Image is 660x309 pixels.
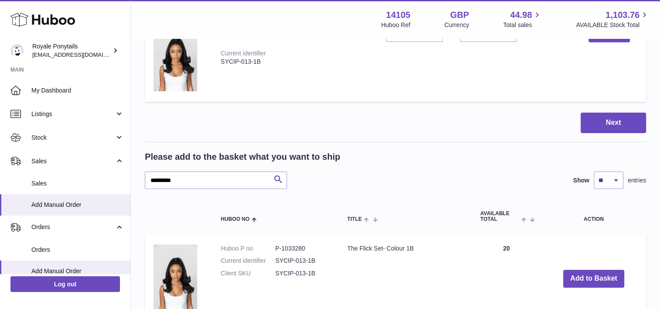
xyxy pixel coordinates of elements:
[31,134,115,142] span: Stock
[275,269,330,278] dd: SYCIP-013-1B
[576,9,650,29] a: 1,103.76 AVAILABLE Stock Total
[31,110,115,118] span: Listings
[283,16,377,102] td: The Flick Set- Colour 1B
[31,179,124,188] span: Sales
[581,113,646,133] button: Next
[145,151,340,163] h2: Please add to the basket what you want to ship
[563,270,624,288] button: Add to Basket
[386,9,410,21] strong: 14105
[628,176,646,185] span: entries
[154,24,197,91] img: The Flick Set- Colour 1B
[541,202,646,231] th: Action
[32,51,128,58] span: [EMAIL_ADDRESS][DOMAIN_NAME]
[503,21,542,29] span: Total sales
[503,9,542,29] a: 44.98 Total sales
[576,21,650,29] span: AVAILABLE Stock Total
[10,276,120,292] a: Log out
[31,86,124,95] span: My Dashboard
[221,216,250,222] span: Huboo no
[445,21,469,29] div: Currency
[221,50,266,57] div: Current identifier
[31,267,124,275] span: Add Manual Order
[510,9,532,21] span: 44.98
[275,257,330,265] dd: SYCIP-013-1B
[31,246,124,254] span: Orders
[31,201,124,209] span: Add Manual Order
[10,44,24,57] img: qphill92@gmail.com
[605,9,639,21] span: 1,103.76
[381,21,410,29] div: Huboo Ref
[275,244,330,253] dd: P-1033280
[221,269,275,278] dt: Client SKU
[347,216,362,222] span: Title
[221,244,275,253] dt: Huboo P no
[573,176,589,185] label: Show
[32,42,111,59] div: Royale Ponytails
[480,211,519,222] span: AVAILABLE Total
[31,223,115,231] span: Orders
[221,58,274,66] div: SYCIP-013-1B
[221,257,275,265] dt: Current identifier
[450,9,469,21] strong: GBP
[31,157,115,165] span: Sales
